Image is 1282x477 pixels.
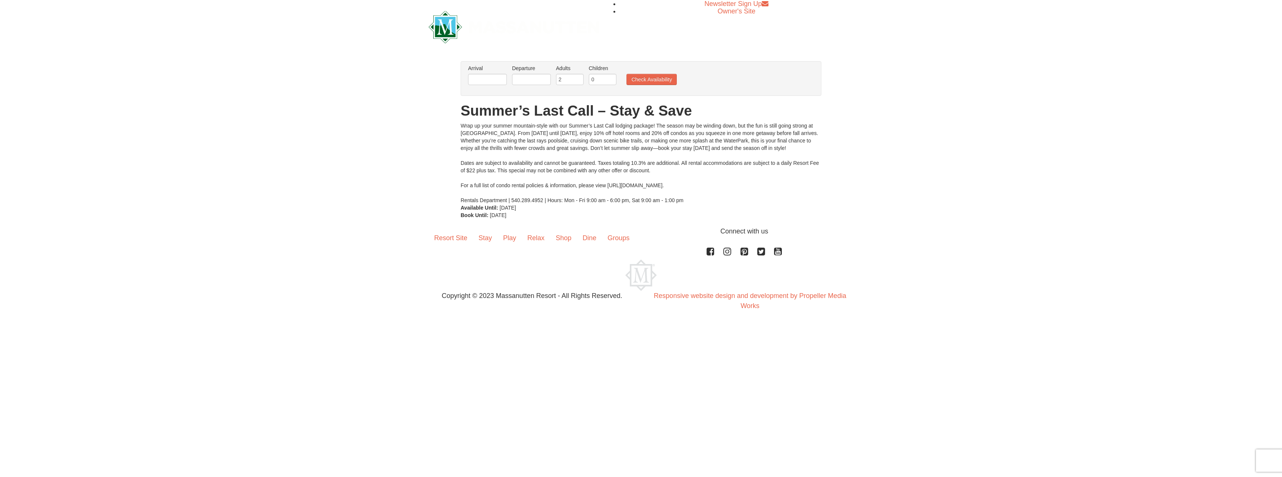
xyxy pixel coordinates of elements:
label: Children [589,65,616,72]
p: Copyright © 2023 Massanutten Resort - All Rights Reserved. [423,291,641,301]
strong: Available Until: [461,205,498,211]
a: Responsive website design and development by Propeller Media Works [654,292,846,310]
a: Massanutten Resort [429,17,599,35]
a: Resort Site [429,226,473,250]
label: Departure [512,65,551,72]
div: Wrap up your summer mountain-style with our Summer’s Last Call lodging package! The season may be... [461,122,821,204]
span: [DATE] [490,212,506,218]
a: Relax [522,226,550,250]
strong: Book Until: [461,212,489,218]
button: Check Availability [626,74,677,85]
a: Groups [602,226,635,250]
p: Connect with us [429,226,853,236]
span: [DATE] [500,205,516,211]
a: Play [498,226,522,250]
img: Massanutten Resort Logo [625,260,657,291]
label: Adults [556,65,584,72]
img: Massanutten Resort Logo [429,11,599,43]
a: Shop [550,226,577,250]
h1: Summer’s Last Call – Stay & Save [461,103,821,118]
a: Stay [473,226,498,250]
a: Owner's Site [718,7,755,15]
label: Arrival [468,65,507,72]
a: Dine [577,226,602,250]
